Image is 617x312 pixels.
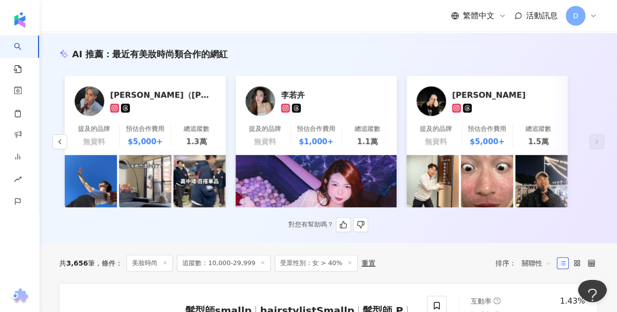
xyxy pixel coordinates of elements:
div: $5,000+ [128,136,163,147]
div: 預估合作費用 [468,124,506,133]
span: 活動訊息 [526,11,558,20]
img: KOL Avatar [246,86,275,116]
span: 美妝時尚 [126,255,173,272]
div: 1.43% [560,296,585,307]
div: 提及的品牌 [420,124,452,133]
div: 宇威（Ezra) [110,90,209,100]
span: question-circle [494,297,500,304]
span: 受眾性別：女 > 40% [275,255,358,272]
div: 排序： [495,255,557,271]
div: 總追蹤數 [526,124,551,133]
img: post-image [407,155,459,207]
span: D [573,10,578,21]
div: 無資料 [254,136,276,147]
img: post-image [65,155,117,207]
img: post-image [461,155,513,207]
img: post-image [236,101,397,262]
img: post-image [173,155,226,207]
div: 提及的品牌 [78,124,110,133]
a: search [14,36,34,74]
div: 總追蹤數 [355,124,380,133]
div: 總追蹤數 [184,124,209,133]
span: 最近有美妝時尚類合作的網紅 [112,49,228,59]
span: 繁體中文 [463,10,494,21]
span: 追蹤數：10,000-29,999 [177,255,271,272]
div: 無資料 [425,136,447,147]
div: 預估合作費用 [297,124,335,133]
div: $5,000+ [470,136,504,147]
span: 條件 ： [95,259,123,267]
div: 共 筆 [59,259,95,267]
img: post-image [515,155,568,207]
span: 3,656 [66,259,88,267]
img: logo icon [12,12,28,28]
iframe: Toggle Customer Support [577,280,607,310]
div: 李若卉 [281,90,380,100]
div: AI 推薦 ： [72,48,228,60]
img: KOL Avatar [75,86,104,116]
span: 互動率 [471,297,492,305]
div: 重置 [362,259,375,267]
div: 無資料 [83,136,105,147]
img: KOL Avatar [416,86,446,116]
img: post-image [119,155,171,207]
div: 預估合作費用 [126,124,165,133]
div: 1.1萬 [357,136,378,147]
div: 1.3萬 [186,136,207,147]
div: 陳秉嘉 [452,90,551,100]
div: $1,000+ [299,136,333,147]
img: chrome extension [10,288,30,304]
span: 關聯性 [522,255,551,271]
div: 提及的品牌 [249,124,281,133]
div: 對您有幫助嗎？ [288,217,368,232]
div: 1.5萬 [528,136,549,147]
a: KOL Avatar李若卉提及的品牌無資料預估合作費用$1,000+總追蹤數1.1萬 [236,76,397,155]
span: rise [14,169,22,192]
a: KOL Avatar[PERSON_NAME]提及的品牌無資料預估合作費用$5,000+總追蹤數1.5萬 [407,76,568,155]
a: KOL Avatar[PERSON_NAME]（[PERSON_NAME])提及的品牌無資料預估合作費用$5,000+總追蹤數1.3萬 [65,76,226,155]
